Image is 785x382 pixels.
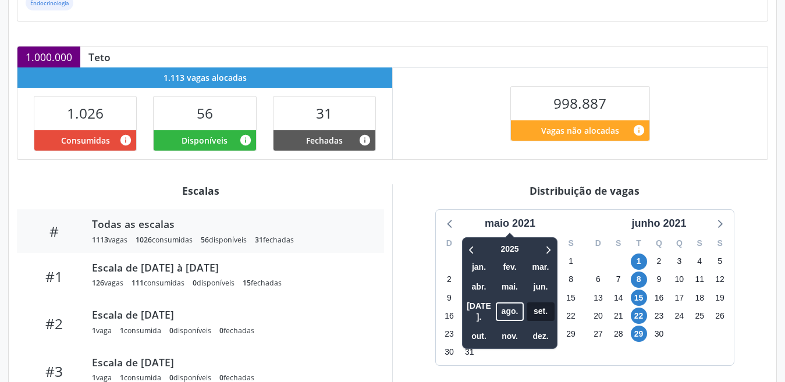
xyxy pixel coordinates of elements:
[495,240,524,258] span: 2025
[316,103,332,123] span: 31
[120,326,161,335] div: consumida
[527,258,555,276] span: março 2000
[691,272,708,288] span: sexta-feira, 11 de junho de 2021
[691,290,708,306] span: sexta-feira, 18 de junho de 2021
[92,356,368,369] div: Escala de [DATE]
[459,234,479,252] div: S
[67,103,104,123] span: 1.026
[671,254,687,270] span: quinta-feira, 3 de junho de 2021
[92,278,104,288] span: 126
[527,302,555,320] span: setembro 2000
[92,326,96,335] span: 1
[461,290,478,306] span: segunda-feira, 10 de maio de 2021
[61,134,110,147] span: Consumidas
[17,67,392,88] div: 1.113 vagas alocadas
[120,326,124,335] span: 1
[219,326,223,335] span: 0
[671,308,687,324] span: quinta-feira, 24 de junho de 2021
[25,363,84,380] div: #3
[669,234,690,252] div: Q
[651,272,667,288] span: quarta-feira, 9 de junho de 2021
[563,326,579,342] span: sábado, 29 de maio de 2021
[649,234,669,252] div: Q
[17,184,384,197] div: Escalas
[527,278,555,296] span: junho 2000
[119,134,132,147] i: Vagas alocadas que possuem marcações associadas
[439,234,460,252] div: D
[92,235,127,245] div: vagas
[496,302,524,320] span: agosto 2000
[401,184,768,197] div: Distribuição de vagas
[651,326,667,342] span: quarta-feira, 30 de junho de 2021
[92,326,112,335] div: vaga
[710,234,730,252] div: S
[590,272,606,288] span: domingo, 6 de junho de 2021
[465,258,493,276] span: janeiro 2000
[712,272,728,288] span: sábado, 12 de junho de 2021
[92,235,108,245] span: 1113
[465,297,493,327] span: julho 2000
[465,327,493,345] span: outubro 2000
[441,344,457,360] span: domingo, 30 de maio de 2021
[631,290,647,306] span: terça-feira, 15 de junho de 2021
[563,254,579,270] span: sábado, 1 de maio de 2021
[608,234,628,252] div: S
[627,216,691,231] div: junho 2021
[691,254,708,270] span: sexta-feira, 4 de junho de 2021
[169,326,173,335] span: 0
[563,290,579,306] span: sábado, 15 de maio de 2021
[441,272,457,288] span: domingo, 2 de maio de 2021
[631,254,647,270] span: terça-feira, 1 de junho de 2021
[255,235,294,245] div: fechadas
[610,308,627,324] span: segunda-feira, 21 de junho de 2021
[461,344,478,360] span: segunda-feira, 31 de maio de 2021
[496,327,524,345] span: novembro 2000
[92,308,368,321] div: Escala de [DATE]
[92,261,368,274] div: Escala de [DATE] à [DATE]
[651,290,667,306] span: quarta-feira, 16 de junho de 2021
[563,272,579,288] span: sábado, 8 de maio de 2021
[358,134,371,147] i: Vagas alocadas e sem marcações associadas que tiveram sua disponibilidade fechada
[496,278,524,296] span: maio 2000
[25,315,84,332] div: #2
[563,308,579,324] span: sábado, 22 de maio de 2021
[132,278,184,288] div: consumidas
[651,254,667,270] span: quarta-feira, 2 de junho de 2021
[92,278,123,288] div: vagas
[712,308,728,324] span: sábado, 26 de junho de 2021
[541,124,619,137] span: Vagas não alocadas
[691,308,708,324] span: sexta-feira, 25 de junho de 2021
[496,258,524,276] span: fevereiro 2000
[441,308,457,324] span: domingo, 16 de maio de 2021
[527,327,555,345] span: dezembro 2000
[193,278,197,288] span: 0
[461,308,478,324] span: segunda-feira, 17 de maio de 2021
[193,278,235,288] div: disponíveis
[610,272,627,288] span: segunda-feira, 7 de junho de 2021
[306,134,343,147] span: Fechadas
[588,234,609,252] div: D
[136,235,193,245] div: consumidas
[255,235,263,245] span: 31
[465,278,493,296] span: abril 2000
[628,234,649,252] div: T
[197,103,213,123] span: 56
[561,234,581,252] div: S
[25,268,84,285] div: #1
[25,223,84,240] div: #
[169,326,211,335] div: disponíveis
[480,216,540,231] div: maio 2021
[553,94,606,113] span: 998.887
[671,290,687,306] span: quinta-feira, 17 de junho de 2021
[239,134,252,147] i: Vagas alocadas e sem marcações associadas
[92,217,368,230] div: Todas as escalas
[651,308,667,324] span: quarta-feira, 23 de junho de 2021
[590,308,606,324] span: domingo, 20 de junho de 2021
[712,254,728,270] span: sábado, 5 de junho de 2021
[712,290,728,306] span: sábado, 19 de junho de 2021
[610,290,627,306] span: segunda-feira, 14 de junho de 2021
[461,326,478,342] span: segunda-feira, 24 de maio de 2021
[201,235,247,245] div: disponíveis
[690,234,710,252] div: S
[631,272,647,288] span: terça-feira, 8 de junho de 2021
